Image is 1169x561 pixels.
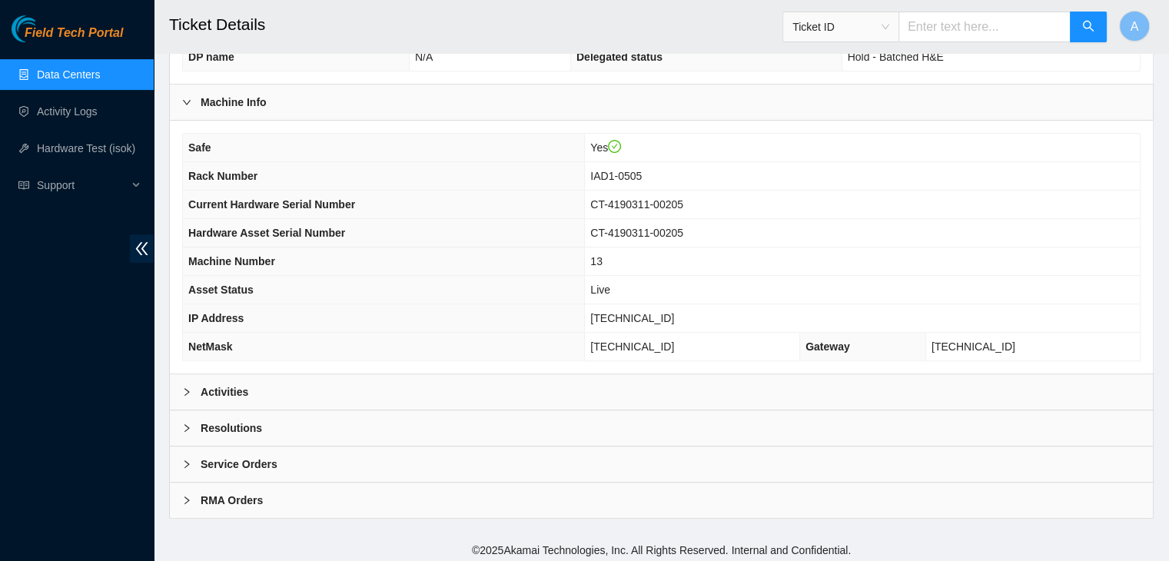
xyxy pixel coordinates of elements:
span: Ticket ID [792,15,889,38]
span: IP Address [188,312,244,324]
span: Machine Number [188,255,275,267]
span: A [1131,17,1139,36]
span: Delegated status [576,51,663,63]
span: IAD1-0505 [590,170,642,182]
span: right [182,387,191,397]
span: Yes [590,141,621,154]
span: [TECHNICAL_ID] [590,340,674,353]
button: A [1119,11,1150,41]
span: right [182,496,191,505]
div: Machine Info [170,85,1153,120]
span: [TECHNICAL_ID] [932,340,1015,353]
b: Activities [201,383,248,400]
a: Data Centers [37,68,100,81]
a: Hardware Test (isok) [37,142,135,154]
b: Machine Info [201,94,267,111]
b: RMA Orders [201,492,263,509]
span: Hardware Asset Serial Number [188,227,345,239]
span: Rack Number [188,170,257,182]
span: CT-4190311-00205 [590,198,683,211]
b: Service Orders [201,456,277,473]
span: double-left [130,234,154,263]
span: CT-4190311-00205 [590,227,683,239]
span: Field Tech Portal [25,26,123,41]
span: read [18,180,29,191]
div: RMA Orders [170,483,1153,518]
span: Hold - Batched H&E [848,51,944,63]
span: 13 [590,255,603,267]
div: Resolutions [170,410,1153,446]
span: right [182,98,191,107]
span: Asset Status [188,284,254,296]
span: search [1082,20,1094,35]
span: [TECHNICAL_ID] [590,312,674,324]
b: Resolutions [201,420,262,437]
a: Activity Logs [37,105,98,118]
span: Live [590,284,610,296]
input: Enter text here... [898,12,1071,42]
span: Current Hardware Serial Number [188,198,355,211]
img: Akamai Technologies [12,15,78,42]
span: Gateway [805,340,850,353]
span: DP name [188,51,234,63]
span: Support [37,170,128,201]
span: check-circle [608,140,622,154]
span: Safe [188,141,211,154]
span: N/A [415,51,433,63]
a: Akamai TechnologiesField Tech Portal [12,28,123,48]
div: Service Orders [170,446,1153,482]
span: right [182,460,191,469]
div: Activities [170,374,1153,410]
span: right [182,423,191,433]
button: search [1070,12,1107,42]
span: NetMask [188,340,233,353]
